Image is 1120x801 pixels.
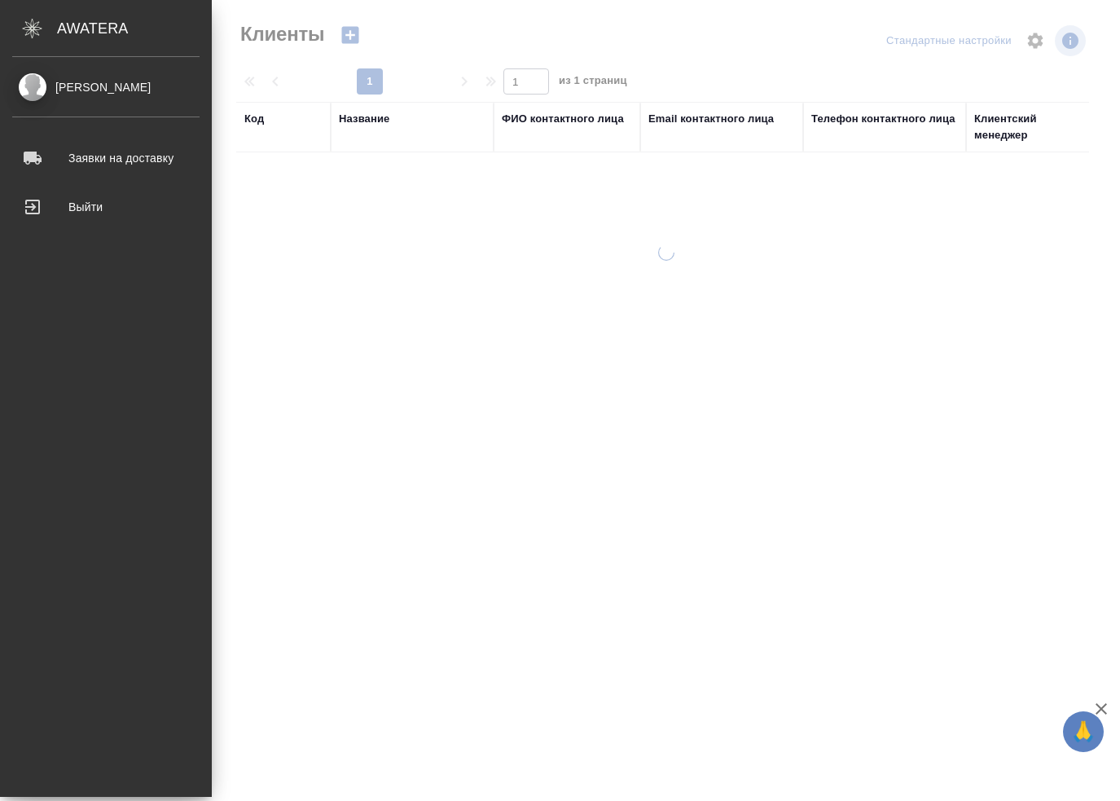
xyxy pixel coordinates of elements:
span: 🙏 [1069,715,1097,749]
div: [PERSON_NAME] [12,78,200,96]
a: Выйти [4,187,208,227]
div: Заявки на доставку [12,146,200,170]
div: Клиентский менеджер [974,111,1088,143]
div: Название [339,111,389,127]
div: Код [244,111,264,127]
div: AWATERA [57,12,212,45]
button: 🙏 [1063,711,1104,752]
a: Заявки на доставку [4,138,208,178]
div: Телефон контактного лица [811,111,955,127]
div: ФИО контактного лица [502,111,624,127]
div: Email контактного лица [648,111,774,127]
div: Выйти [12,195,200,219]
